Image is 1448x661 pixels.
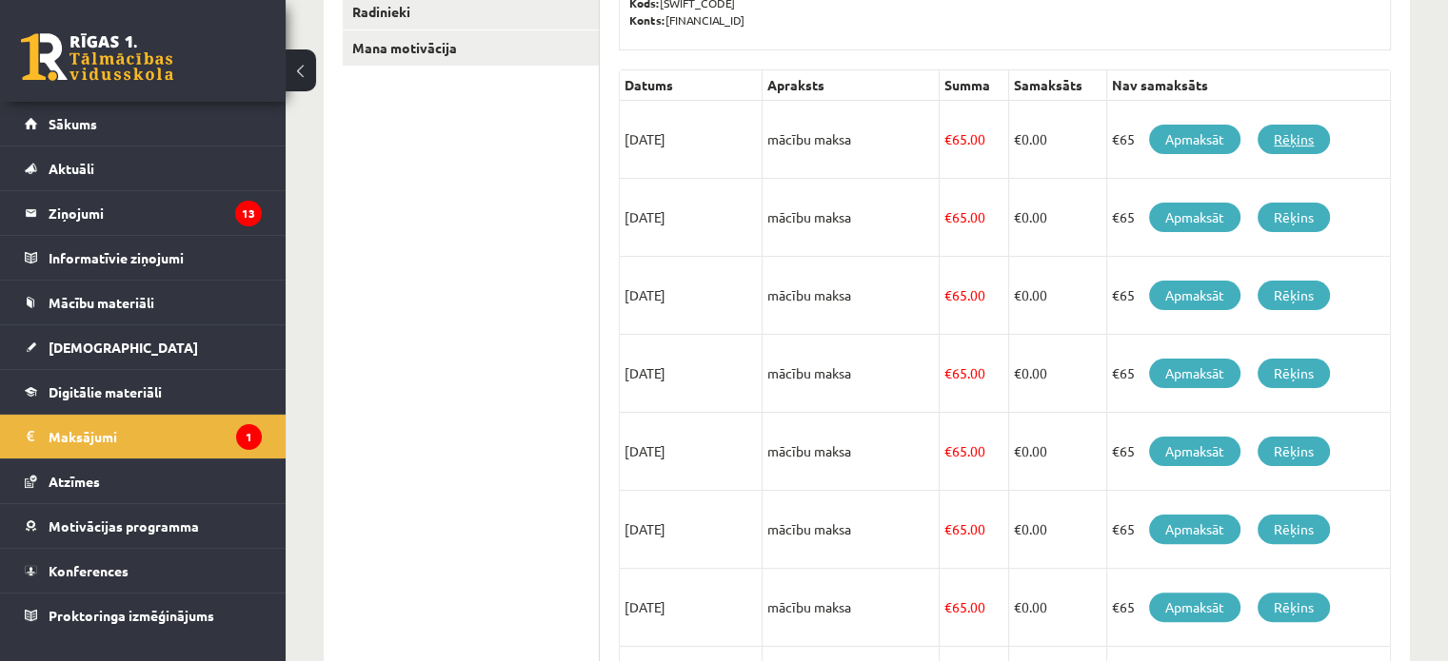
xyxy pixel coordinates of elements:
[763,569,940,647] td: mācību maksa
[620,101,763,179] td: [DATE]
[235,201,262,226] i: 13
[25,370,262,414] a: Digitālie materiāli
[49,415,262,458] legend: Maksājumi
[25,146,262,190] a: Aktuāli
[620,335,763,413] td: [DATE]
[1107,569,1391,647] td: €65
[1149,515,1240,544] a: Apmaksāt
[25,191,262,235] a: Ziņojumi13
[1107,101,1391,179] td: €65
[944,364,952,381] span: €
[620,569,763,647] td: [DATE]
[25,549,262,593] a: Konferences
[1258,593,1330,622] a: Rēķins
[763,335,940,413] td: mācību maksa
[49,473,100,490] span: Atzīmes
[1149,437,1240,466] a: Apmaksāt
[620,413,763,491] td: [DATE]
[25,415,262,458] a: Maksājumi1
[1009,413,1107,491] td: 0.00
[1107,413,1391,491] td: €65
[944,598,952,615] span: €
[620,179,763,257] td: [DATE]
[1107,257,1391,335] td: €65
[49,517,199,535] span: Motivācijas programma
[620,70,763,101] th: Datums
[25,593,262,637] a: Proktoringa izmēģinājums
[944,286,952,303] span: €
[940,179,1009,257] td: 65.00
[25,504,262,548] a: Motivācijas programma
[1258,281,1330,310] a: Rēķins
[1258,203,1330,232] a: Rēķins
[1014,130,1022,147] span: €
[1149,359,1240,388] a: Apmaksāt
[49,115,97,132] span: Sākums
[1258,125,1330,154] a: Rēķins
[1258,359,1330,388] a: Rēķins
[763,491,940,569] td: mācību maksa
[940,70,1009,101] th: Summa
[1149,203,1240,232] a: Apmaksāt
[1009,70,1107,101] th: Samaksāts
[1014,520,1022,537] span: €
[1014,286,1022,303] span: €
[1014,208,1022,225] span: €
[25,325,262,369] a: [DEMOGRAPHIC_DATA]
[1014,364,1022,381] span: €
[940,335,1009,413] td: 65.00
[944,442,952,459] span: €
[49,236,262,280] legend: Informatīvie ziņojumi
[49,191,262,235] legend: Ziņojumi
[763,101,940,179] td: mācību maksa
[49,160,94,177] span: Aktuāli
[1009,335,1107,413] td: 0.00
[620,491,763,569] td: [DATE]
[1009,179,1107,257] td: 0.00
[629,12,665,28] b: Konts:
[25,102,262,146] a: Sākums
[1258,515,1330,544] a: Rēķins
[1107,179,1391,257] td: €65
[763,70,940,101] th: Apraksts
[49,607,214,624] span: Proktoringa izmēģinājums
[940,413,1009,491] td: 65.00
[940,257,1009,335] td: 65.00
[620,257,763,335] td: [DATE]
[21,33,173,81] a: Rīgas 1. Tālmācības vidusskola
[1014,598,1022,615] span: €
[25,281,262,324] a: Mācību materiāli
[25,459,262,503] a: Atzīmes
[944,130,952,147] span: €
[1149,593,1240,622] a: Apmaksāt
[763,179,940,257] td: mācību maksa
[49,294,154,311] span: Mācību materiāli
[1009,101,1107,179] td: 0.00
[49,339,198,356] span: [DEMOGRAPHIC_DATA]
[1107,70,1391,101] th: Nav samaksāts
[940,101,1009,179] td: 65.00
[343,30,599,66] a: Mana motivācija
[236,424,262,450] i: 1
[1258,437,1330,466] a: Rēķins
[1149,125,1240,154] a: Apmaksāt
[763,413,940,491] td: mācību maksa
[1014,442,1022,459] span: €
[1009,491,1107,569] td: 0.00
[940,569,1009,647] td: 65.00
[944,520,952,537] span: €
[25,236,262,280] a: Informatīvie ziņojumi
[1107,491,1391,569] td: €65
[944,208,952,225] span: €
[1149,281,1240,310] a: Apmaksāt
[763,257,940,335] td: mācību maksa
[49,562,129,579] span: Konferences
[1009,257,1107,335] td: 0.00
[1009,569,1107,647] td: 0.00
[49,383,162,400] span: Digitālie materiāli
[940,491,1009,569] td: 65.00
[1107,335,1391,413] td: €65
